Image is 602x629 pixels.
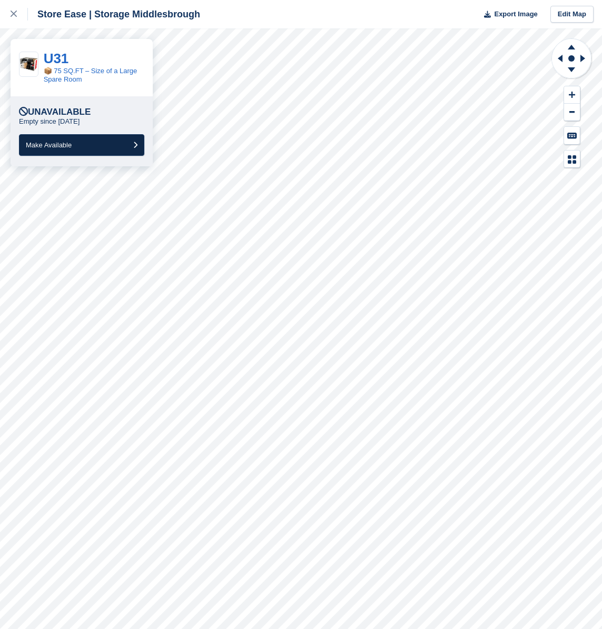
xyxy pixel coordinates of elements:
[19,117,80,126] p: Empty since [DATE]
[26,141,72,149] span: Make Available
[19,57,38,72] img: 70%20SQ%20FT%20Unit.jpg
[494,9,537,19] span: Export Image
[564,104,580,121] button: Zoom Out
[44,51,69,66] a: U31
[19,107,91,117] div: Unavailable
[44,67,137,83] a: 📦 75 SQ.FT – Size of a Large Spare Room
[19,134,144,156] button: Make Available
[550,6,594,23] a: Edit Map
[28,8,200,21] div: Store Ease | Storage Middlesbrough
[564,86,580,104] button: Zoom In
[564,151,580,168] button: Map Legend
[478,6,538,23] button: Export Image
[564,127,580,144] button: Keyboard Shortcuts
